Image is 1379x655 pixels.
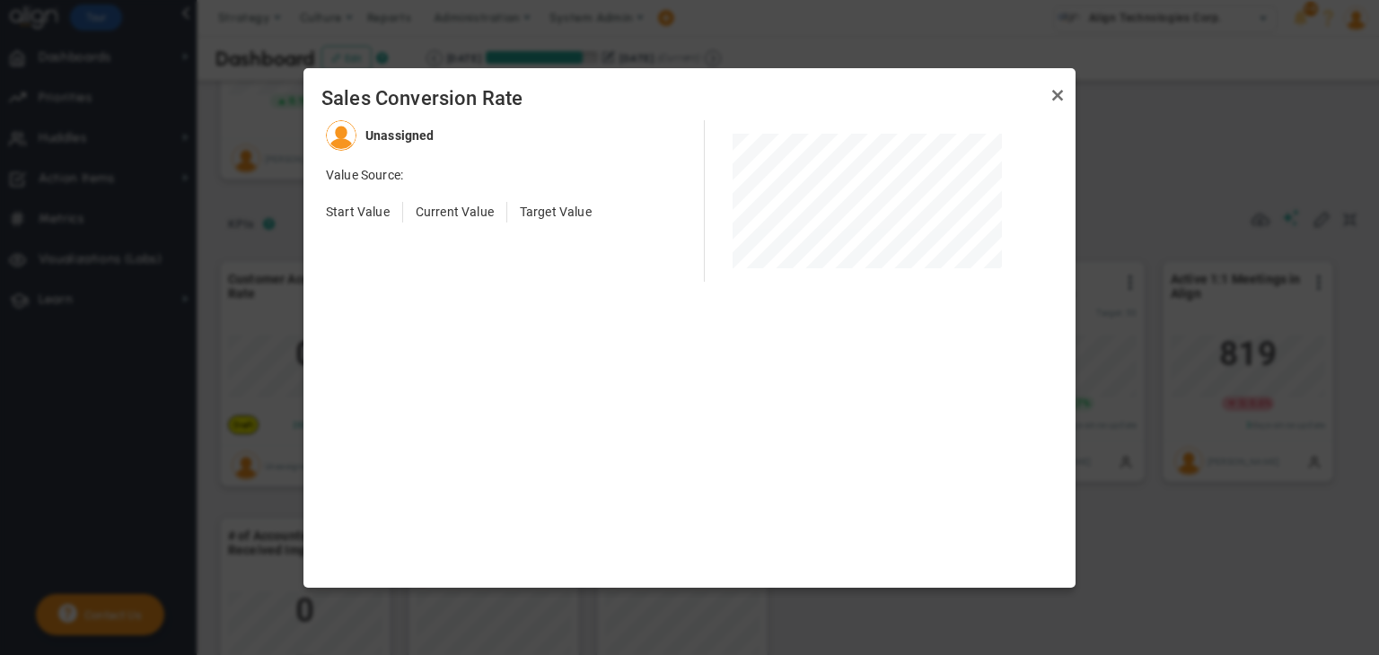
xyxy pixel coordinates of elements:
[416,205,494,219] span: Current Value
[520,205,592,219] span: Target Value
[326,205,390,219] span: Start Value
[365,127,435,144] h4: Unassigned
[1047,84,1068,106] a: Close
[326,168,403,182] span: Value Source:
[326,120,356,151] img: Unassigned
[321,86,1058,111] span: Sales Conversion Rate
